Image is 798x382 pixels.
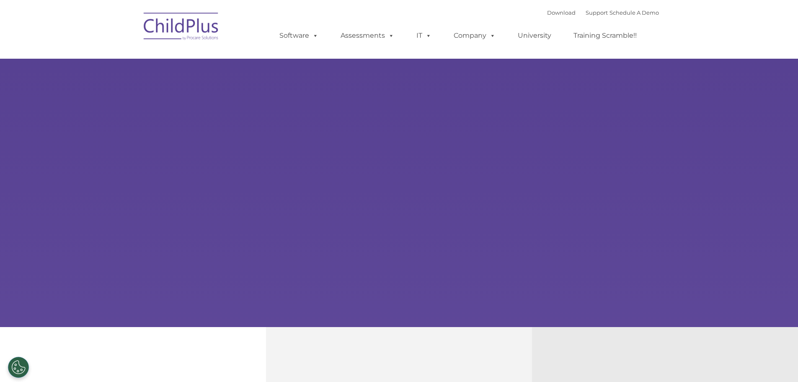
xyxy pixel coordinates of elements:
a: IT [408,27,440,44]
a: Assessments [332,27,403,44]
img: ChildPlus by Procare Solutions [139,7,223,49]
a: Software [271,27,327,44]
button: Cookies Settings [8,357,29,378]
a: Download [547,9,576,16]
a: Support [586,9,608,16]
font: | [547,9,659,16]
a: Training Scramble!! [565,27,645,44]
a: Schedule A Demo [609,9,659,16]
a: Company [445,27,504,44]
a: University [509,27,560,44]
